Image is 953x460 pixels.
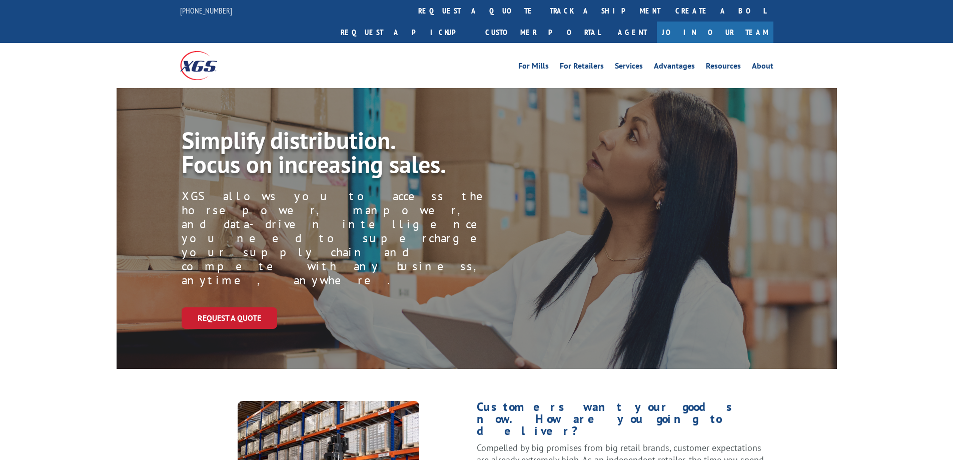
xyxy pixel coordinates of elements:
[478,22,608,43] a: Customer Portal
[608,22,657,43] a: Agent
[333,22,478,43] a: Request a pickup
[477,401,773,442] h1: Customers want your goods now. How are you going to deliver?
[706,62,741,73] a: Resources
[752,62,773,73] a: About
[560,62,604,73] a: For Retailers
[615,62,643,73] a: Services
[657,22,773,43] a: Join Our Team
[518,62,549,73] a: For Mills
[654,62,695,73] a: Advantages
[182,307,277,329] a: Request a Quote
[180,6,232,16] a: [PHONE_NUMBER]
[182,128,487,181] h1: Simplify distribution. Focus on increasing sales.
[182,189,500,287] p: XGS allows you to access the horsepower, manpower, and data-driven intelligence you need to super...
